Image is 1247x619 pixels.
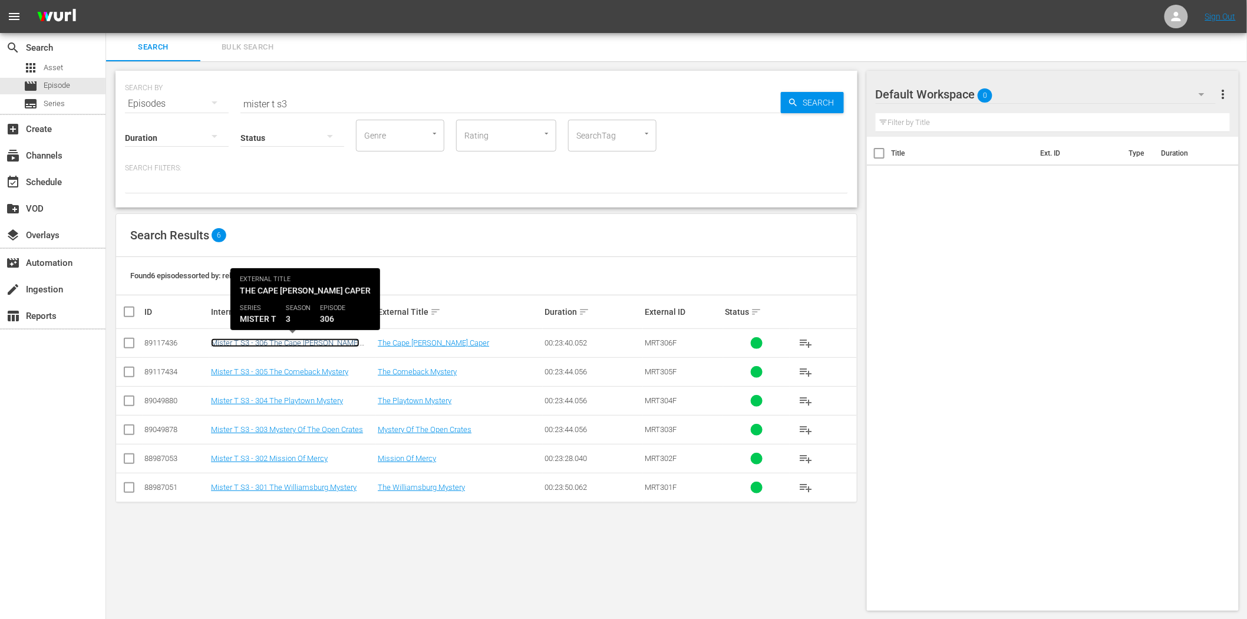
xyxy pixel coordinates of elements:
th: Title [892,137,1034,170]
span: 0 [978,83,992,108]
button: playlist_add [791,473,820,502]
button: playlist_add [791,387,820,415]
div: External ID [645,307,721,317]
div: ID [144,307,207,317]
span: Overlays [6,228,20,242]
div: Status [725,305,788,319]
a: The Cape [PERSON_NAME] Caper [378,338,489,347]
a: Mister T S3 - 302 Mission Of Mercy [211,454,328,463]
button: Search [781,92,844,113]
span: VOD [6,202,20,216]
span: Search [799,92,844,113]
div: 89117436 [144,338,207,347]
span: Series [24,97,38,111]
a: Mister T S3 - 304 The Playtown Mystery [211,396,343,405]
span: MRT306F [645,338,677,347]
span: MRT305F [645,367,677,376]
a: The Comeback Mystery [378,367,457,376]
a: Mister T S3 - 306 The Cape [PERSON_NAME] Caper [211,338,359,356]
button: Open [541,128,552,139]
span: playlist_add [799,394,813,408]
span: Bulk Search [207,41,288,54]
th: Type [1121,137,1154,170]
span: Series [44,98,65,110]
div: Duration [545,305,641,319]
div: 00:23:44.056 [545,396,641,405]
div: Default Workspace [876,78,1216,111]
span: sort [751,307,761,317]
div: Episodes [125,87,229,120]
a: The Playtown Mystery [378,396,451,405]
div: 89049878 [144,425,207,434]
span: playlist_add [799,480,813,495]
span: Episode [44,80,70,91]
a: Mister T S3 - 303 Mystery Of The Open Crates [211,425,363,434]
span: playlist_add [799,423,813,437]
a: Sign Out [1205,12,1236,21]
span: Asset [24,61,38,75]
span: MRT302F [645,454,677,463]
span: menu [7,9,21,24]
span: sort [579,307,589,317]
div: 88987053 [144,454,207,463]
span: playlist_add [799,365,813,379]
span: MRT301F [645,483,677,492]
div: 00:23:44.056 [545,367,641,376]
button: playlist_add [791,329,820,357]
span: MRT304F [645,396,677,405]
div: 89117434 [144,367,207,376]
span: Search [113,41,193,54]
span: Channels [6,149,20,163]
button: more_vert [1216,80,1230,108]
span: Search Results [130,228,209,242]
div: 00:23:28.040 [545,454,641,463]
a: Mystery Of The Open Crates [378,425,471,434]
span: MRT303F [645,425,677,434]
div: Internal Title [211,305,374,319]
span: playlist_add [799,452,813,466]
span: sort [430,307,441,317]
span: Create [6,122,20,136]
span: Episode [24,79,38,93]
span: Schedule [6,175,20,189]
span: Asset [44,62,63,74]
a: Mission Of Mercy [378,454,436,463]
th: Duration [1154,137,1225,170]
button: playlist_add [791,445,820,473]
button: Open [641,128,652,139]
div: External Title [378,305,541,319]
button: playlist_add [791,358,820,386]
div: 89049880 [144,396,207,405]
img: ans4CAIJ8jUAAAAAAAAAAAAAAAAAAAAAAAAgQb4GAAAAAAAAAAAAAAAAAAAAAAAAJMjXAAAAAAAAAAAAAAAAAAAAAAAAgAT5G... [28,3,85,31]
button: Open [429,128,440,139]
span: Reports [6,309,20,323]
a: The Williamsburg Mystery [378,483,465,492]
div: 88987051 [144,483,207,492]
a: Mister T S3 - 301 The Williamsburg Mystery [211,483,357,492]
span: Ingestion [6,282,20,297]
th: Ext. ID [1033,137,1121,170]
p: Search Filters: [125,163,848,173]
span: Search [6,41,20,55]
span: Found 6 episodes sorted by: relevance [130,271,255,280]
a: Mister T S3 - 305 The Comeback Mystery [211,367,348,376]
span: 6 [212,228,226,242]
div: 00:23:44.056 [545,425,641,434]
span: playlist_add [799,336,813,350]
span: more_vert [1216,87,1230,101]
span: Automation [6,256,20,270]
div: 00:23:50.062 [545,483,641,492]
div: 00:23:40.052 [545,338,641,347]
button: playlist_add [791,416,820,444]
span: sort [262,307,272,317]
